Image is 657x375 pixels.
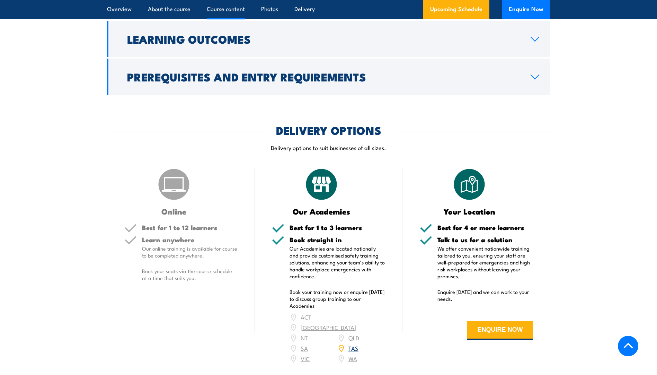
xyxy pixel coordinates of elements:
a: Prerequisites and Entry Requirements [107,59,550,95]
h5: Best for 4 or more learners [437,224,533,231]
h5: Best for 1 to 12 learners [142,224,238,231]
h2: Learning Outcomes [127,34,520,44]
h5: Best for 1 to 3 learners [290,224,385,231]
p: Our online training is available for course to be completed anywhere. [142,245,238,259]
p: Book your training now or enquire [DATE] to discuss group training to our Academies [290,288,385,309]
p: Our Academies are located nationally and provide customised safety training solutions, enhancing ... [290,245,385,280]
h3: Online [124,207,224,215]
p: Enquire [DATE] and we can work to your needs. [437,288,533,302]
h3: Your Location [420,207,519,215]
p: Book your seats via the course schedule at a time that suits you. [142,268,238,281]
p: Delivery options to suit businesses of all sizes. [107,143,550,151]
h5: Talk to us for a solution [437,236,533,243]
h5: Book straight in [290,236,385,243]
h5: Learn anywhere [142,236,238,243]
a: TAS [348,344,358,352]
p: We offer convenient nationwide training tailored to you, ensuring your staff are well-prepared fo... [437,245,533,280]
button: ENQUIRE NOW [467,321,533,340]
h3: Our Academies [272,207,371,215]
a: Learning Outcomes [107,21,550,57]
h2: Prerequisites and Entry Requirements [127,72,520,81]
h2: DELIVERY OPTIONS [276,125,381,135]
